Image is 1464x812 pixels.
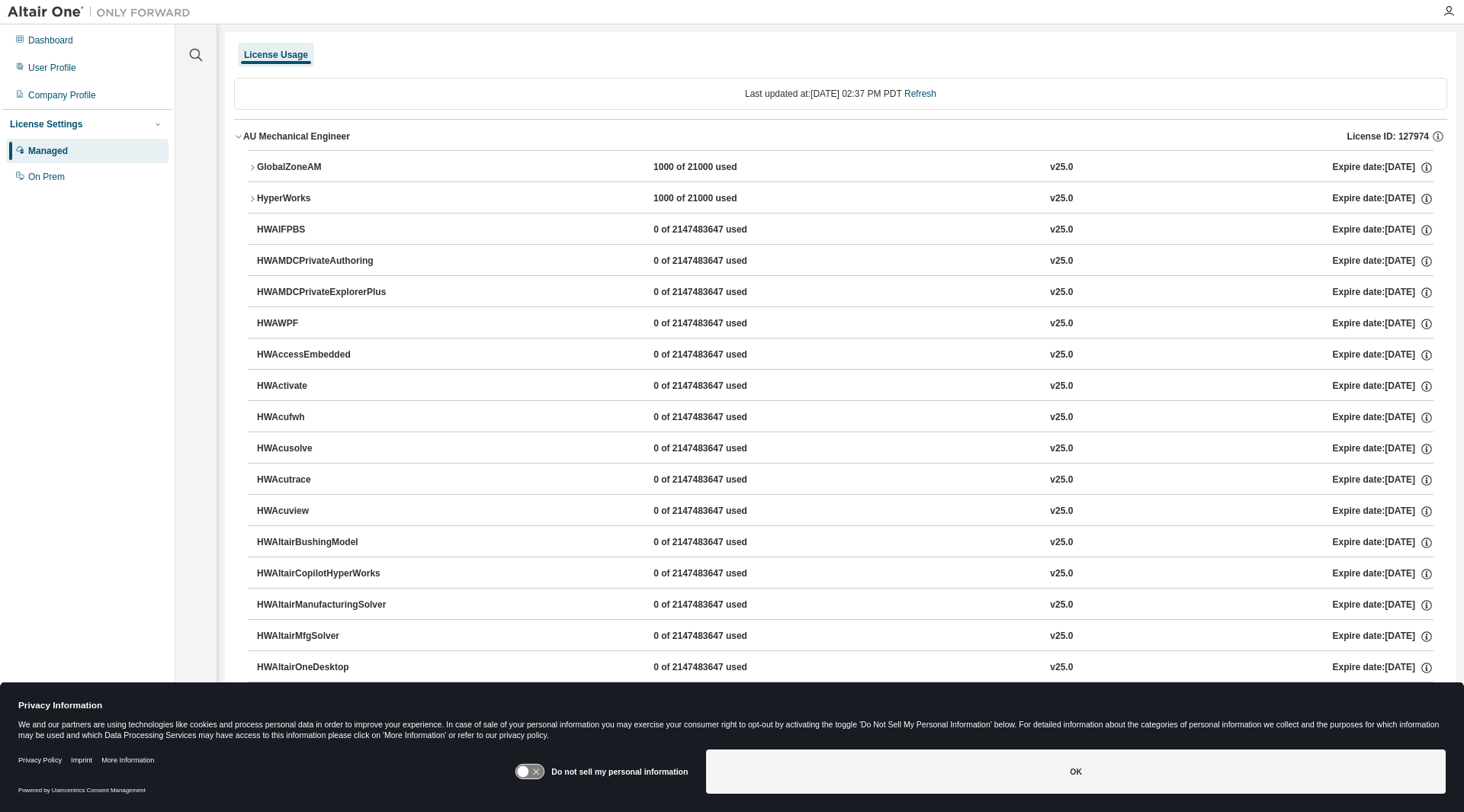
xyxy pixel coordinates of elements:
div: Expire date: [DATE] [1333,411,1433,425]
div: 0 of 2147483647 used [653,599,791,612]
div: HWAltairMfgSolver [257,630,394,644]
div: Expire date: [DATE] [1333,161,1433,175]
div: v25.0 [1050,223,1073,237]
div: On Prem [28,171,65,183]
img: Altair One [8,5,198,20]
div: v25.0 [1050,442,1073,456]
div: 0 of 2147483647 used [653,255,791,268]
div: v25.0 [1050,255,1073,268]
div: HWActivate [257,380,394,393]
div: v25.0 [1050,348,1073,362]
div: v25.0 [1050,192,1073,206]
div: Last updated at: [DATE] 02:37 PM PDT [234,78,1447,110]
div: v25.0 [1050,380,1073,393]
div: Expire date: [DATE] [1333,630,1433,644]
div: 1000 of 21000 used [653,192,791,206]
div: Expire date: [DATE] [1333,599,1433,612]
div: HWAccessEmbedded [257,348,394,362]
div: Expire date: [DATE] [1333,192,1433,206]
div: Expire date: [DATE] [1333,661,1433,675]
div: HWAcufwh [257,411,394,425]
button: HWActivate0 of 2147483647 usedv25.0Expire date:[DATE] [257,370,1433,403]
div: HWAltairManufacturingSolver [257,599,394,612]
div: v25.0 [1050,286,1073,300]
div: HWAltairBushingModel [257,536,394,550]
button: HyperWorks1000 of 21000 usedv25.0Expire date:[DATE] [248,182,1433,216]
div: HWAcusolve [257,442,394,456]
div: User Profile [28,62,76,74]
div: Managed [28,145,68,157]
div: v25.0 [1050,317,1073,331]
div: v25.0 [1050,505,1073,518]
div: HWAWPF [257,317,394,331]
div: 0 of 2147483647 used [653,661,791,675]
div: v25.0 [1050,630,1073,644]
div: HWAcutrace [257,473,394,487]
button: HWAltairCopilotHyperWorks0 of 2147483647 usedv25.0Expire date:[DATE] [257,557,1433,591]
div: HyperWorks [257,192,394,206]
div: HWAMDCPrivateAuthoring [257,255,394,268]
div: v25.0 [1050,599,1073,612]
button: HWAltairMfgSolver0 of 2147483647 usedv25.0Expire date:[DATE] [257,620,1433,653]
div: Expire date: [DATE] [1333,567,1433,581]
div: Company Profile [28,89,96,101]
div: 0 of 2147483647 used [653,567,791,581]
button: HWAltairManufacturingSolver0 of 2147483647 usedv25.0Expire date:[DATE] [257,589,1433,622]
button: HWAMDCPrivateExplorerPlus0 of 2147483647 usedv25.0Expire date:[DATE] [257,276,1433,310]
div: Expire date: [DATE] [1333,286,1433,300]
div: Expire date: [DATE] [1333,536,1433,550]
div: 0 of 2147483647 used [653,317,791,331]
div: 0 of 2147483647 used [653,473,791,487]
button: HWAWPF0 of 2147483647 usedv25.0Expire date:[DATE] [257,307,1433,341]
button: HWAcutrace0 of 2147483647 usedv25.0Expire date:[DATE] [257,464,1433,497]
div: v25.0 [1050,661,1073,675]
div: GlobalZoneAM [257,161,394,175]
button: HWAcuview0 of 2147483647 usedv25.0Expire date:[DATE] [257,495,1433,528]
div: HWAMDCPrivateExplorerPlus [257,286,394,300]
div: HWAltairCopilotHyperWorks [257,567,394,581]
span: License ID: 127974 [1347,130,1429,143]
div: v25.0 [1050,536,1073,550]
div: v25.0 [1050,411,1073,425]
button: HWAIFPBS0 of 2147483647 usedv25.0Expire date:[DATE] [257,213,1433,247]
div: HWAcuview [257,505,394,518]
div: Expire date: [DATE] [1333,348,1433,362]
div: Expire date: [DATE] [1333,317,1433,331]
button: AU Mechanical EngineerLicense ID: 127974 [234,120,1447,153]
div: Expire date: [DATE] [1333,223,1433,237]
div: v25.0 [1050,473,1073,487]
div: 0 of 2147483647 used [653,442,791,456]
div: v25.0 [1050,567,1073,581]
div: Expire date: [DATE] [1333,442,1433,456]
button: HWAltairBushingModel0 of 2147483647 usedv25.0Expire date:[DATE] [257,526,1433,560]
div: HWAltairOneDesktop [257,661,394,675]
div: Expire date: [DATE] [1333,380,1433,393]
div: 0 of 2147483647 used [653,223,791,237]
button: HWAMDCPrivateAuthoring0 of 2147483647 usedv25.0Expire date:[DATE] [257,245,1433,278]
button: GlobalZoneAM1000 of 21000 usedv25.0Expire date:[DATE] [248,151,1433,185]
div: 1000 of 21000 used [653,161,791,175]
div: Expire date: [DATE] [1333,505,1433,518]
div: 0 of 2147483647 used [653,348,791,362]
div: AU Mechanical Engineer [243,130,350,143]
div: 0 of 2147483647 used [653,286,791,300]
div: License Usage [244,49,308,61]
div: 0 of 2147483647 used [653,630,791,644]
a: Refresh [904,88,936,99]
button: HWAcufwh0 of 2147483647 usedv25.0Expire date:[DATE] [257,401,1433,435]
div: v25.0 [1050,161,1073,175]
div: Dashboard [28,34,73,47]
div: Expire date: [DATE] [1333,255,1433,268]
button: HWAccessEmbedded0 of 2147483647 usedv25.0Expire date:[DATE] [257,339,1433,372]
div: 0 of 2147483647 used [653,411,791,425]
div: HWAIFPBS [257,223,394,237]
div: 0 of 2147483647 used [653,536,791,550]
div: 0 of 2147483647 used [653,380,791,393]
div: Expire date: [DATE] [1333,473,1433,487]
div: 0 of 2147483647 used [653,505,791,518]
div: License Settings [10,118,82,130]
button: HWAltairOneDesktop0 of 2147483647 usedv25.0Expire date:[DATE] [257,651,1433,685]
button: HWAcusolve0 of 2147483647 usedv25.0Expire date:[DATE] [257,432,1433,466]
